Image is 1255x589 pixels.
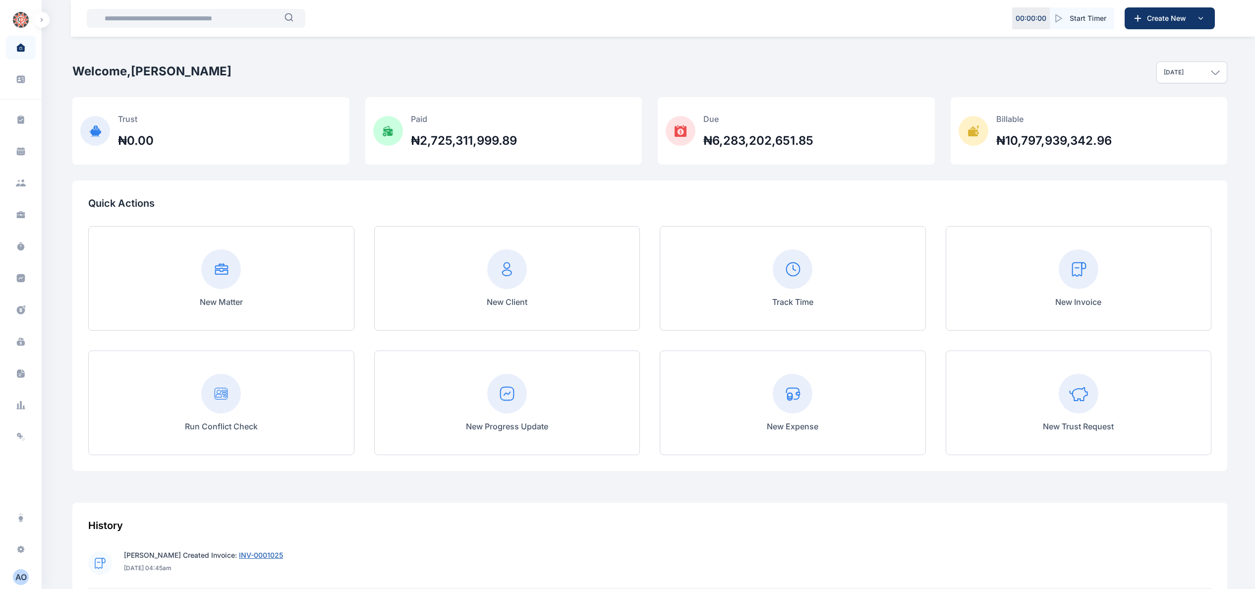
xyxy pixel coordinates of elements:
[118,133,154,149] h2: ₦0.00
[1043,420,1114,432] p: New Trust Request
[703,133,813,149] h2: ₦6,283,202,651.85
[1070,13,1106,23] span: Start Timer
[487,296,527,308] p: New Client
[13,571,29,583] div: A O
[1055,296,1101,308] p: New Invoice
[466,420,548,432] p: New Progress Update
[237,551,283,559] a: INV-0001025
[88,196,1211,210] p: Quick Actions
[996,133,1112,149] h2: ₦10,797,939,342.96
[200,296,243,308] p: New Matter
[13,569,29,585] button: AO
[767,420,818,432] p: New Expense
[772,296,813,308] p: Track Time
[703,113,813,125] p: Due
[1164,68,1184,76] p: [DATE]
[1050,7,1114,29] button: Start Timer
[1125,7,1215,29] button: Create New
[72,63,231,79] h2: Welcome, [PERSON_NAME]
[185,420,258,432] p: Run Conflict Check
[411,113,517,125] p: Paid
[88,519,1211,532] div: History
[124,564,283,572] p: [DATE] 04:45am
[1143,13,1195,23] span: Create New
[411,133,517,149] h2: ₦2,725,311,999.89
[6,569,36,585] button: AO
[118,113,154,125] p: Trust
[239,551,283,559] span: INV-0001025
[1016,13,1046,23] p: 00 : 00 : 00
[124,550,283,560] p: [PERSON_NAME] Created Invoice:
[996,113,1112,125] p: Billable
